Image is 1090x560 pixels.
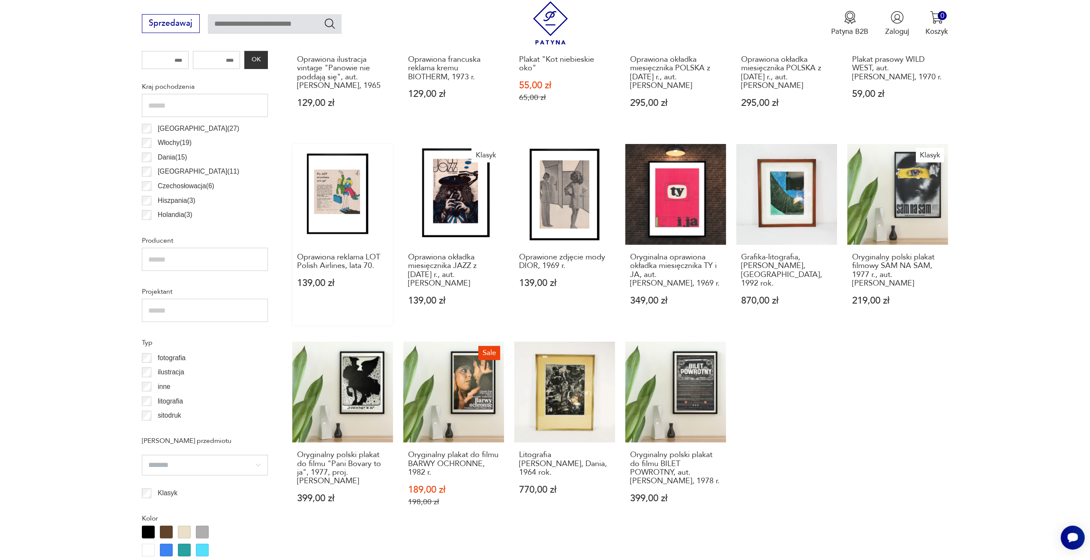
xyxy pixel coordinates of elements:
[158,166,239,177] p: [GEOGRAPHIC_DATA] ( 11 )
[832,11,869,36] button: Patyna B2B
[408,55,499,81] h3: Oprawiona francuska reklama kremu BIOTHERM, 1973 r.
[142,435,268,446] p: [PERSON_NAME] przedmiotu
[297,99,388,108] p: 129,00 zł
[142,513,268,524] p: Kolor
[158,410,181,421] p: sitodruk
[158,137,192,148] p: Włochy ( 19 )
[142,286,268,297] p: Projektant
[142,81,268,92] p: Kraj pochodzenia
[741,55,832,90] h3: Oprawiona okładka miesięcznika POLSKA z [DATE] r., aut. [PERSON_NAME]
[158,396,183,407] p: litografia
[519,253,610,271] h3: Oprawione zdjęcie mody DIOR, 1969 r.
[142,21,200,27] a: Sprzedawaj
[142,235,268,246] p: Producent
[158,488,177,499] p: Klasyk
[519,81,610,90] p: 55,00 zł
[529,1,572,45] img: Patyna - sklep z meblami i dekoracjami vintage
[519,93,610,102] p: 65,00 zł
[158,195,195,206] p: Hiszpania ( 3 )
[852,253,943,288] h3: Oryginalny polski plakat filmowy SAM NA SAM, 1977 r., aut. [PERSON_NAME]
[158,152,187,163] p: Dania ( 15 )
[408,253,499,288] h3: Oprawiona okładka miesięcznika JAZZ z [DATE] r., aut. [PERSON_NAME]
[630,253,721,288] h3: Oryginalna oprawiona okładka miesięcznika TY i JA, aut. [PERSON_NAME], 1969 r.
[741,99,832,108] p: 295,00 zł
[630,99,721,108] p: 295,00 zł
[630,296,721,305] p: 349,00 zł
[741,253,832,288] h3: Grafika-litografia, [PERSON_NAME], [GEOGRAPHIC_DATA], 1992 rok.
[736,144,837,325] a: Grafika-litografia, Edgar Hofschen, Niemcy, 1992 rok.Grafika-litografia, [PERSON_NAME], [GEOGRAPH...
[625,342,726,527] a: Oryginalny polski plakat do filmu BILET POWROTNY, aut. Jakub Erol, 1978 r.Oryginalny polski plaka...
[630,494,721,503] p: 399,00 zł
[142,14,200,33] button: Sprzedawaj
[885,11,909,36] button: Zaloguj
[408,497,499,506] p: 198,00 zł
[925,27,948,36] p: Koszyk
[844,11,857,24] img: Ikona medalu
[408,90,499,99] p: 129,00 zł
[1061,526,1085,550] iframe: Smartsupp widget button
[519,485,610,494] p: 770,00 zł
[852,55,943,81] h3: Plakat prasowy WILD WEST, aut. [PERSON_NAME], 1970 r.
[292,144,393,325] a: Oprawiona reklama LOT Polish Airlines, lata 70.Oprawiona reklama LOT Polish Airlines, lata 70.139...
[408,485,499,494] p: 189,00 zł
[514,144,615,325] a: Oprawione zdjęcie mody DIOR, 1969 r.Oprawione zdjęcie mody DIOR, 1969 r.139,00 zł
[158,123,239,134] p: [GEOGRAPHIC_DATA] ( 27 )
[158,181,214,192] p: Czechosłowacja ( 6 )
[630,55,721,90] h3: Oprawiona okładka miesięcznika POLSKA z [DATE] r., aut. [PERSON_NAME]
[158,352,186,364] p: fotografia
[408,296,499,305] p: 139,00 zł
[625,144,726,325] a: Oryginalna oprawiona okładka miesięcznika TY i JA, aut. Henryk Tomaszewski, 1969 r.Oryginalna opr...
[297,279,388,288] p: 139,00 zł
[158,209,192,220] p: Holandia ( 3 )
[403,144,504,325] a: KlasykOprawiona okładka miesięcznika JAZZ z marca 1975 r., aut. Leszek OłdakOprawiona okładka mie...
[852,296,943,305] p: 219,00 zł
[852,90,943,99] p: 59,00 zł
[297,55,388,90] h3: Oprawiona ilustracja vintage "Panowie nie poddają się", aut. [PERSON_NAME], 1965
[930,11,943,24] img: Ikona koszyka
[925,11,948,36] button: 0Koszyk
[519,279,610,288] p: 139,00 zł
[142,337,268,348] p: Typ
[292,342,393,527] a: Oryginalny polski plakat do filmu "Pani Bovary to ja", 1977, proj. Jakub ErolOryginalny polski pl...
[403,342,504,527] a: SaleOryginalny plakat do filmu BARWY OCHRONNE, 1982 r.Oryginalny plakat do filmu BARWY OCHRONNE, ...
[519,55,610,73] h3: Plakat "Kot niebieskie oko"
[847,144,948,325] a: KlasykOryginalny polski plakat filmowy SAM NA SAM, 1977 r., aut. Marek GoebelOryginalny polski pl...
[741,296,832,305] p: 870,00 zł
[832,27,869,36] p: Patyna B2B
[158,381,170,392] p: inne
[158,367,184,378] p: ilustracja
[938,11,947,20] div: 0
[630,451,721,486] h3: Oryginalny polski plakat do filmu BILET POWROTNY, aut. [PERSON_NAME], 1978 r.
[832,11,869,36] a: Ikona medaluPatyna B2B
[519,451,610,477] h3: Litografia [PERSON_NAME], Dania, 1964 rok.
[297,253,388,271] h3: Oprawiona reklama LOT Polish Airlines, lata 70.
[408,451,499,477] h3: Oryginalny plakat do filmu BARWY OCHRONNE, 1982 r.
[891,11,904,24] img: Ikonka użytkownika
[885,27,909,36] p: Zaloguj
[514,342,615,527] a: Litografia Helle Thorborg, Dania, 1964 rok.Litografia [PERSON_NAME], Dania, 1964 rok.770,00 zł
[244,51,267,69] button: OK
[297,494,388,503] p: 399,00 zł
[297,451,388,486] h3: Oryginalny polski plakat do filmu "Pani Bovary to ja", 1977, proj. [PERSON_NAME]
[324,17,336,30] button: Szukaj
